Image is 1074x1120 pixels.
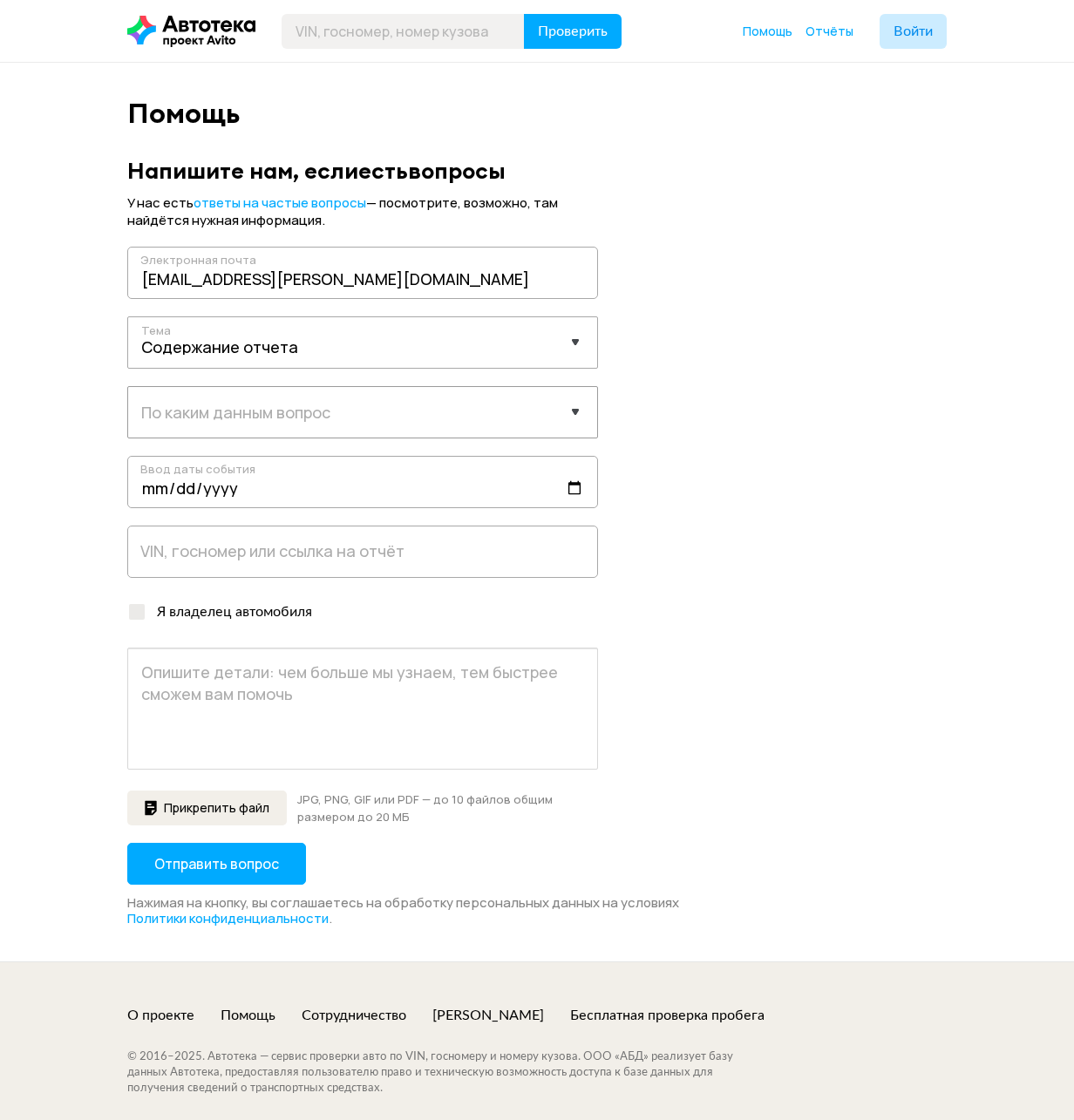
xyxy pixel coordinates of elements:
[302,1006,406,1025] a: Сотрудничество
[570,1006,765,1025] a: Бесплатная проверка пробега
[805,23,853,40] a: Отчёты
[127,98,947,129] div: Помощь
[127,843,306,885] button: Отправить вопрос
[127,194,598,229] div: У нас есть — посмотрите, возможно, там найдётся нужная информация.
[282,14,525,49] input: VIN, госномер, номер кузова
[127,1006,194,1025] a: О проекте
[154,854,279,873] span: Отправить вопрос
[127,157,947,184] div: Напишите нам, если есть вопросы
[538,24,608,38] span: Проверить
[146,602,312,621] div: Я владелец автомобиля
[194,193,366,212] span: ответы на частые вопросы
[221,1006,275,1025] a: Помощь
[127,911,329,927] a: Политики конфиденциальности
[297,791,598,825] div: JPG, PNG, GIF или PDF — до 10 файлов общим размером до 20 МБ
[894,24,933,38] span: Войти
[127,1049,768,1096] div: © 2016– 2025 . Автотека — сервис проверки авто по VIN, госномеру и номеру кузова. ООО «АБД» реали...
[743,23,792,39] span: Помощь
[164,802,269,814] span: Прикрепить файл
[127,791,287,825] button: Прикрепить файл
[127,909,329,927] span: Политики конфиденциальности
[805,23,853,39] span: Отчёты
[743,23,792,40] a: Помощь
[880,14,947,49] button: Войти
[127,895,947,927] div: Нажимая на кнопку, вы соглашаетесь на обработку персональных данных на условиях .
[432,1006,544,1025] a: [PERSON_NAME]
[194,194,366,212] a: ответы на частые вопросы
[524,14,622,49] button: Проверить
